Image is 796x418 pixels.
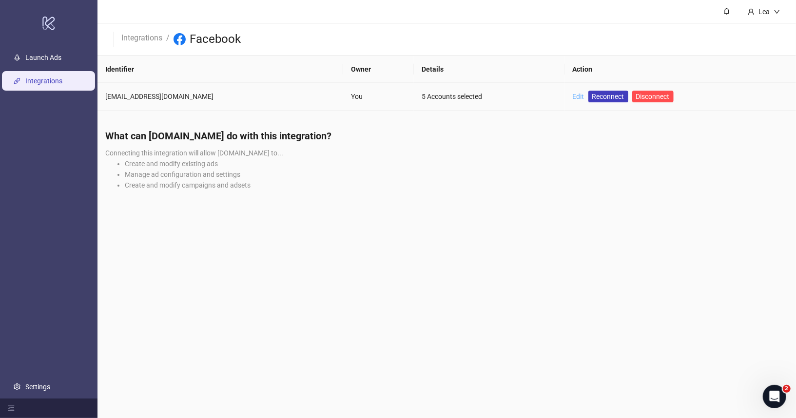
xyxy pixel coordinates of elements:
div: You [351,91,406,102]
span: menu-fold [8,405,15,412]
span: down [774,8,780,15]
h4: What can [DOMAIN_NAME] do with this integration? [105,129,788,143]
th: Action [565,56,796,83]
a: Integrations [25,77,62,85]
span: Reconnect [592,91,624,102]
th: Details [414,56,565,83]
li: Create and modify existing ads [125,158,788,169]
a: Settings [25,383,50,391]
a: Reconnect [588,91,628,102]
span: 2 [783,385,791,393]
h3: Facebook [190,32,241,47]
th: Identifier [97,56,343,83]
span: user [748,8,755,15]
div: Lea [755,6,774,17]
button: Disconnect [632,91,674,102]
a: Edit [573,93,584,100]
div: 5 Accounts selected [422,91,557,102]
th: Owner [343,56,414,83]
span: Connecting this integration will allow [DOMAIN_NAME] to... [105,149,283,157]
li: Manage ad configuration and settings [125,169,788,180]
div: [EMAIL_ADDRESS][DOMAIN_NAME] [105,91,335,102]
span: bell [723,8,730,15]
li: / [166,32,170,47]
span: Disconnect [636,93,670,100]
a: Integrations [119,32,164,42]
li: Create and modify campaigns and adsets [125,180,788,190]
iframe: Intercom live chat [763,385,786,408]
a: Launch Ads [25,54,61,62]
